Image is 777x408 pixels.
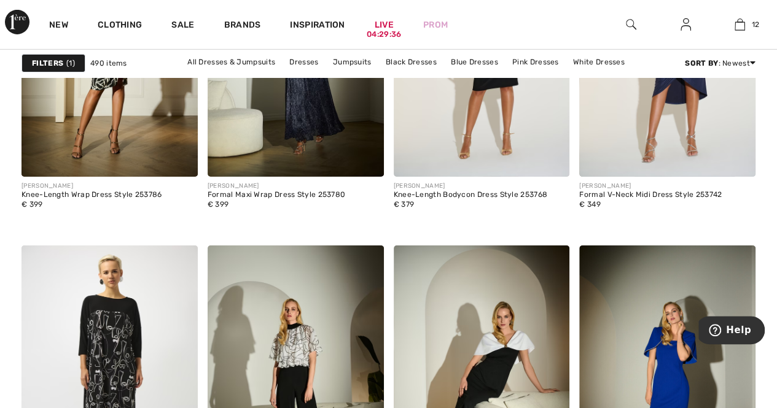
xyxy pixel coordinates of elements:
a: White Dresses [567,54,631,70]
div: 04:29:36 [367,29,401,40]
div: Knee-Length Wrap Dress Style 253786 [21,191,162,199]
a: Dresses [283,54,324,70]
a: Black Dresses [380,54,443,70]
a: 12 [713,17,767,32]
span: Inspiration [290,20,345,33]
span: € 379 [394,200,415,209]
a: Prom [423,18,448,31]
a: Sign In [671,17,701,33]
div: [PERSON_NAME] [208,182,346,191]
a: [PERSON_NAME] Dresses [300,70,405,86]
a: Brands [224,20,261,33]
strong: Sort By [685,59,718,67]
a: All Dresses & Jumpsuits [181,54,281,70]
strong: Filters [32,58,63,69]
span: € 399 [21,200,43,209]
span: 490 items [90,58,127,69]
div: [PERSON_NAME] [21,182,162,191]
span: 12 [751,19,759,30]
div: Knee-Length Bodycon Dress Style 253768 [394,191,547,199]
img: search the website [626,17,636,32]
div: [PERSON_NAME] [579,182,722,191]
span: € 349 [579,200,601,209]
img: My Info [681,17,691,32]
img: My Bag [735,17,745,32]
a: Sale [171,20,194,33]
div: [PERSON_NAME] [394,182,547,191]
a: Blue Dresses [445,54,504,70]
span: 1 [66,58,75,69]
a: [PERSON_NAME] Dresses [407,70,512,86]
iframe: Opens a widget where you can find more information [698,316,765,347]
div: Formal Maxi Wrap Dress Style 253780 [208,191,346,199]
a: Pink Dresses [506,54,565,70]
a: Live04:29:36 [375,18,394,31]
span: € 399 [208,200,229,209]
div: Formal V-Neck Midi Dress Style 253742 [579,191,722,199]
a: Jumpsuits [327,54,378,70]
div: : Newest [685,58,756,69]
a: Clothing [98,20,142,33]
a: New [49,20,68,33]
img: 1ère Avenue [5,10,29,34]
